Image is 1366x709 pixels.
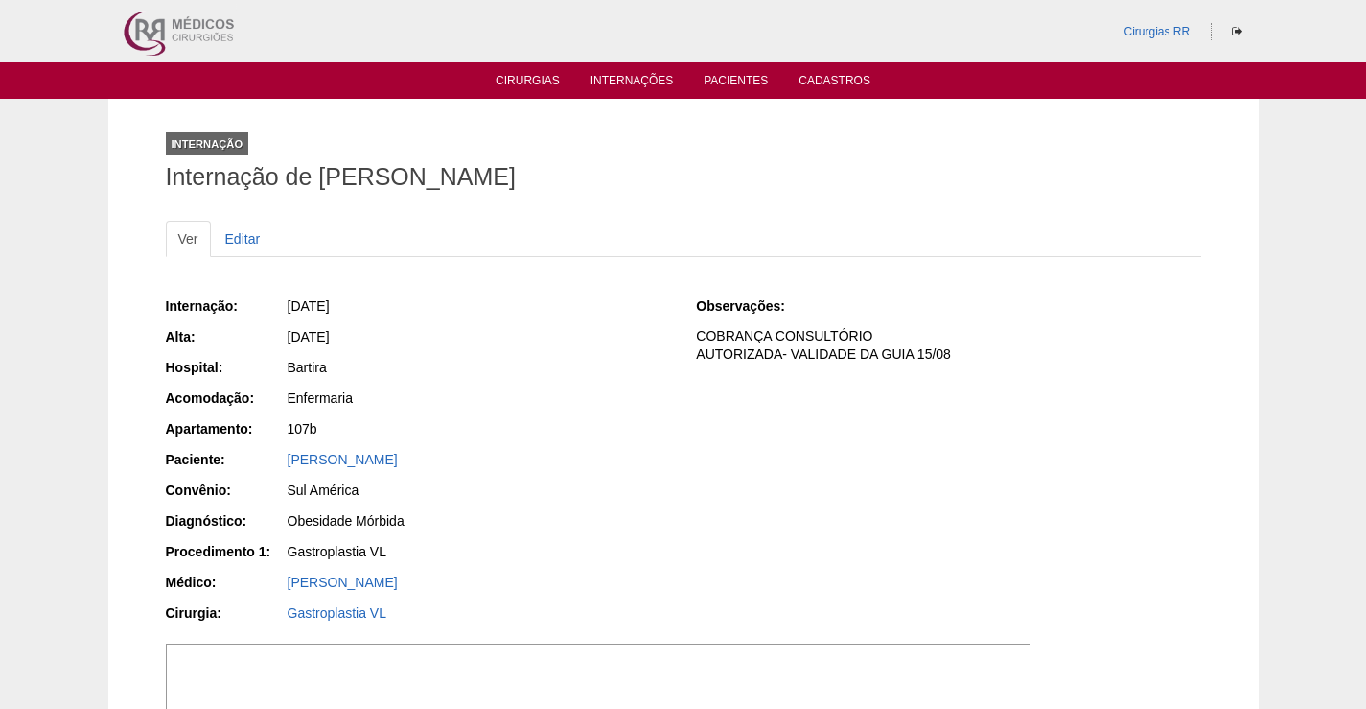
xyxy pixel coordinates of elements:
[288,605,387,621] a: Gastroplastia VL
[166,327,286,346] div: Alta:
[288,452,398,467] a: [PERSON_NAME]
[1123,25,1190,38] a: Cirurgias RR
[704,74,768,93] a: Pacientes
[696,296,816,316] div: Observações:
[166,165,1201,189] h1: Internação de [PERSON_NAME]
[166,389,286,408] div: Acomodação:
[166,603,286,623] div: Cirurgia:
[288,481,670,500] div: Sul América
[288,329,330,344] span: [DATE]
[288,419,670,438] div: 107b
[1232,26,1242,37] i: Sair
[166,511,286,531] div: Diagnóstico:
[288,389,670,408] div: Enfermaria
[590,74,674,93] a: Internações
[166,450,286,469] div: Paciente:
[166,573,286,592] div: Médico:
[696,327,1200,364] p: COBRANÇA CONSULTÓRIO AUTORIZADA- VALIDADE DA GUIA 15/08
[496,74,560,93] a: Cirurgias
[288,358,670,377] div: Bartira
[799,74,870,93] a: Cadastros
[288,575,398,590] a: [PERSON_NAME]
[166,542,286,561] div: Procedimento 1:
[166,358,286,377] div: Hospital:
[288,511,670,531] div: Obesidade Mórbida
[288,542,670,561] div: Gastroplastia VL
[166,132,249,155] div: Internação
[166,296,286,316] div: Internação:
[288,298,330,314] span: [DATE]
[166,419,286,438] div: Apartamento:
[213,221,273,257] a: Editar
[166,221,211,257] a: Ver
[166,481,286,500] div: Convênio:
